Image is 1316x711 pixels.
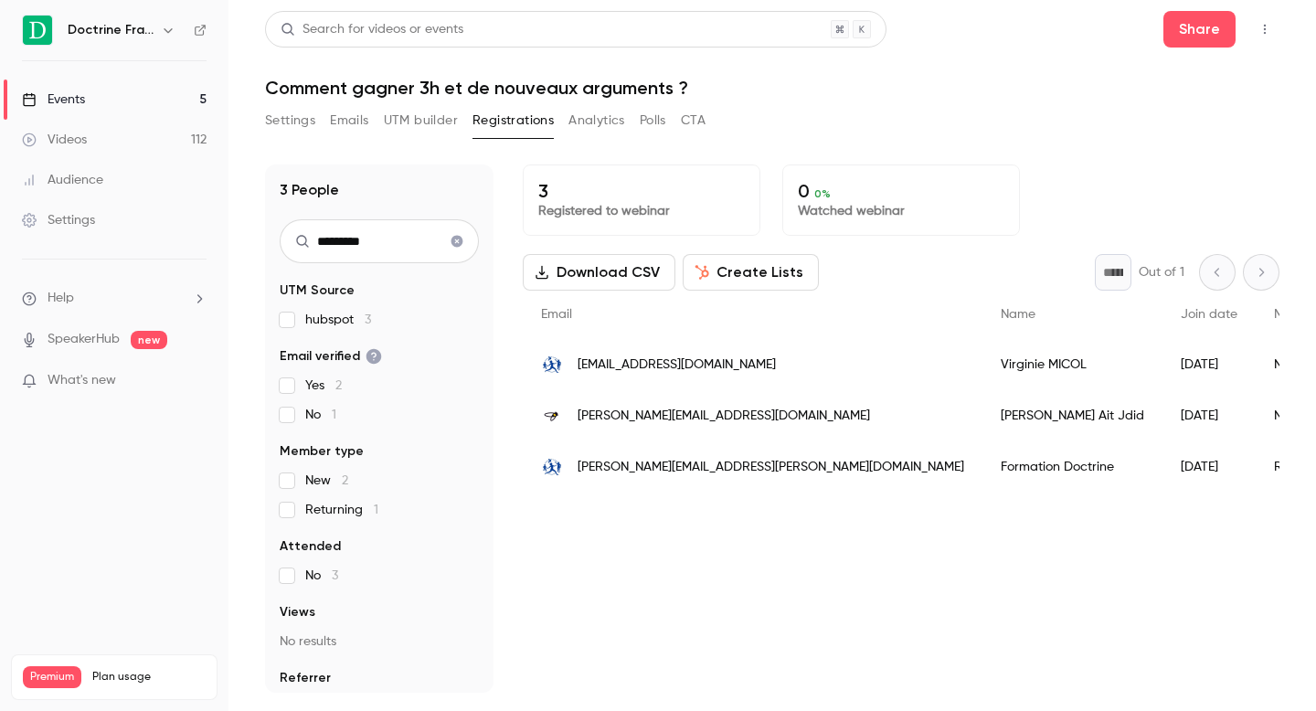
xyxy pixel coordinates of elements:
[538,180,745,202] p: 3
[330,106,368,135] button: Emails
[281,20,463,39] div: Search for videos or events
[982,339,1162,390] div: Virginie MICOL
[683,254,819,291] button: Create Lists
[185,373,207,389] iframe: Noticeable Trigger
[814,187,831,200] span: 0 %
[280,537,341,556] span: Attended
[523,254,675,291] button: Download CSV
[1163,11,1236,48] button: Share
[578,355,776,375] span: [EMAIL_ADDRESS][DOMAIN_NAME]
[48,371,116,390] span: What's new
[305,567,338,585] span: No
[1001,308,1035,321] span: Name
[578,458,964,477] span: [PERSON_NAME][EMAIL_ADDRESS][PERSON_NAME][DOMAIN_NAME]
[305,377,342,395] span: Yes
[280,632,479,651] p: No results
[22,289,207,308] li: help-dropdown-opener
[280,179,339,201] h1: 3 People
[365,313,371,326] span: 3
[48,330,120,349] a: SpeakerHub
[1139,263,1184,281] p: Out of 1
[538,202,745,220] p: Registered to webinar
[681,106,706,135] button: CTA
[68,21,154,39] h6: Doctrine France
[374,504,378,516] span: 1
[442,227,472,256] button: Clear search
[280,669,331,687] span: Referrer
[265,106,315,135] button: Settings
[335,379,342,392] span: 2
[92,670,206,684] span: Plan usage
[1181,308,1237,321] span: Join date
[541,354,563,376] img: assurance-maladie.fr
[640,106,666,135] button: Polls
[22,131,87,149] div: Videos
[798,202,1004,220] p: Watched webinar
[305,406,336,424] span: No
[541,456,563,478] img: assurance-maladie.fr
[472,106,554,135] button: Registrations
[305,472,348,490] span: New
[798,180,1004,202] p: 0
[332,569,338,582] span: 3
[48,289,74,308] span: Help
[305,501,378,519] span: Returning
[332,409,336,421] span: 1
[568,106,625,135] button: Analytics
[1162,339,1256,390] div: [DATE]
[22,211,95,229] div: Settings
[305,311,371,329] span: hubspot
[1162,390,1256,441] div: [DATE]
[578,407,870,426] span: [PERSON_NAME][EMAIL_ADDRESS][DOMAIN_NAME]
[265,77,1279,99] h1: Comment gagner 3h et de nouveaux arguments ?
[280,603,315,621] span: Views
[131,331,167,349] span: new
[22,90,85,109] div: Events
[280,347,382,366] span: Email verified
[280,281,355,300] span: UTM Source
[280,442,364,461] span: Member type
[1162,441,1256,493] div: [DATE]
[541,405,563,427] img: abeille-assurances.fr
[982,441,1162,493] div: Formation Doctrine
[22,171,103,189] div: Audience
[23,666,81,688] span: Premium
[982,390,1162,441] div: [PERSON_NAME] Ait Jdid
[384,106,458,135] button: UTM builder
[541,308,572,321] span: Email
[342,474,348,487] span: 2
[23,16,52,45] img: Doctrine France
